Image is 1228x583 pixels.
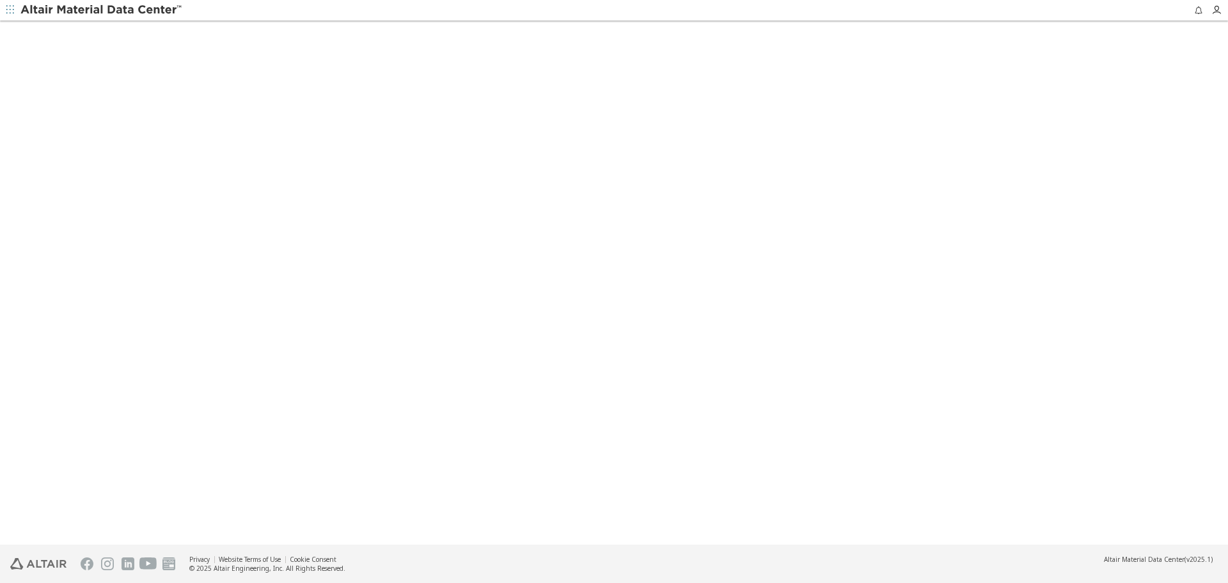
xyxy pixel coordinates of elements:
[189,555,210,564] a: Privacy
[1104,555,1213,564] div: (v2025.1)
[20,4,184,17] img: Altair Material Data Center
[290,555,336,564] a: Cookie Consent
[219,555,281,564] a: Website Terms of Use
[1104,555,1185,564] span: Altair Material Data Center
[10,558,67,570] img: Altair Engineering
[189,564,345,573] div: © 2025 Altair Engineering, Inc. All Rights Reserved.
